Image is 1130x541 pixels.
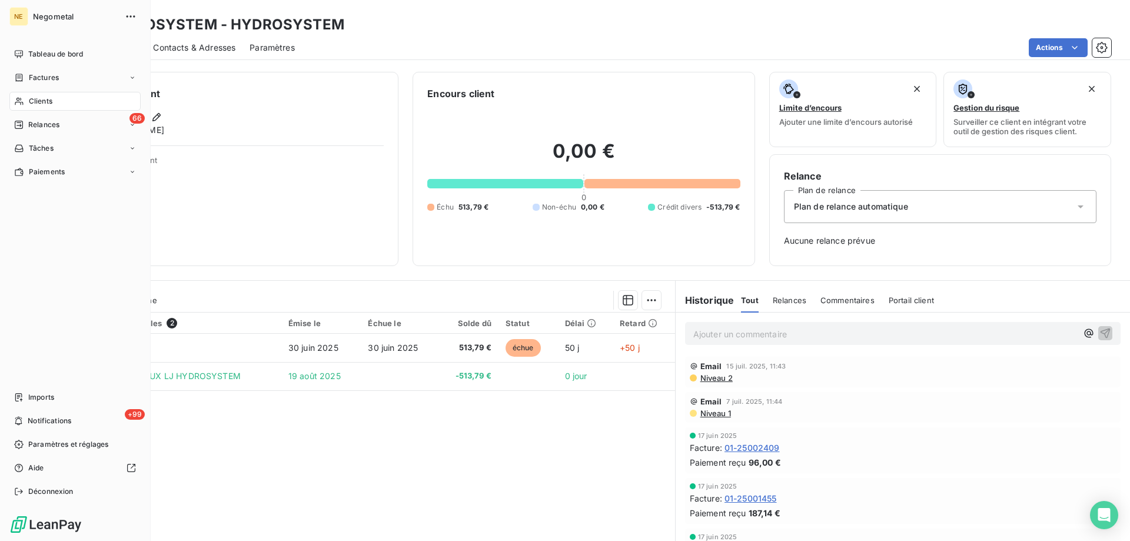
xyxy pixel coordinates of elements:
[794,201,908,213] span: Plan de relance automatique
[28,439,108,450] span: Paramètres et réglages
[129,113,145,124] span: 66
[71,87,384,101] h6: Informations client
[1090,501,1118,529] div: Open Intercom Messenger
[784,169,1096,183] h6: Relance
[29,72,59,83] span: Factures
[565,318,606,328] div: Délai
[784,235,1096,247] span: Aucune relance prévue
[690,456,746,469] span: Paiement reçu
[542,202,576,213] span: Non-échu
[167,318,177,328] span: 2
[29,167,65,177] span: Paiements
[427,140,740,175] h2: 0,00 €
[9,7,28,26] div: NE
[28,486,74,497] span: Déconnexion
[565,343,580,353] span: 50 j
[773,296,806,305] span: Relances
[368,343,418,353] span: 30 juin 2025
[95,155,384,172] span: Propriétés Client
[288,343,338,353] span: 30 juin 2025
[445,342,491,354] span: 513,79 €
[741,296,759,305] span: Tout
[9,68,141,87] a: Factures
[581,192,586,202] span: 0
[458,202,488,213] span: 513,79 €
[724,442,780,454] span: 01-25002409
[726,398,782,405] span: 7 juil. 2025, 11:44
[368,318,431,328] div: Échue le
[29,143,54,154] span: Tâches
[89,318,274,328] div: Pièces comptables
[9,459,141,477] a: Aide
[749,507,780,519] span: 187,14 €
[29,96,52,107] span: Clients
[581,202,604,213] span: 0,00 €
[889,296,934,305] span: Portail client
[690,492,722,505] span: Facture :
[779,117,913,127] span: Ajouter une limite d’encours autorisé
[89,371,241,381] span: CLIENT DOUTEUX LJ HYDROSYSTEM
[33,12,118,21] span: Negometal
[9,115,141,134] a: 66Relances
[676,293,734,307] h6: Historique
[698,483,737,490] span: 17 juin 2025
[288,371,341,381] span: 19 août 2025
[28,120,59,130] span: Relances
[699,409,731,418] span: Niveau 1
[9,162,141,181] a: Paiements
[506,339,541,357] span: échue
[28,49,83,59] span: Tableau de bord
[690,507,746,519] span: Paiement reçu
[506,318,551,328] div: Statut
[943,72,1111,147] button: Gestion du risqueSurveiller ce client en intégrant votre outil de gestion des risques client.
[28,392,54,403] span: Imports
[620,343,640,353] span: +50 j
[769,72,937,147] button: Limite d’encoursAjouter une limite d’encours autorisé
[427,87,494,101] h6: Encours client
[820,296,875,305] span: Commentaires
[250,42,295,54] span: Paramètres
[724,492,777,505] span: 01-25001455
[9,139,141,158] a: Tâches
[690,442,722,454] span: Facture :
[565,371,587,381] span: 0 jour
[698,432,737,439] span: 17 juin 2025
[9,388,141,407] a: Imports
[726,363,786,370] span: 15 juil. 2025, 11:43
[125,409,145,420] span: +99
[9,435,141,454] a: Paramètres et réglages
[288,318,354,328] div: Émise le
[1029,38,1088,57] button: Actions
[104,14,344,35] h3: HYDROSYSTEM - HYDROSYSTEM
[153,42,235,54] span: Contacts & Adresses
[9,92,141,111] a: Clients
[445,370,491,382] span: -513,79 €
[698,533,737,540] span: 17 juin 2025
[699,373,733,383] span: Niveau 2
[9,45,141,64] a: Tableau de bord
[437,202,454,213] span: Échu
[953,103,1019,112] span: Gestion du risque
[700,361,722,371] span: Email
[700,397,722,406] span: Email
[28,416,71,426] span: Notifications
[620,318,668,328] div: Retard
[445,318,491,328] div: Solde dû
[779,103,842,112] span: Limite d’encours
[749,456,781,469] span: 96,00 €
[706,202,740,213] span: -513,79 €
[28,463,44,473] span: Aide
[9,515,82,534] img: Logo LeanPay
[953,117,1101,136] span: Surveiller ce client en intégrant votre outil de gestion des risques client.
[657,202,702,213] span: Crédit divers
